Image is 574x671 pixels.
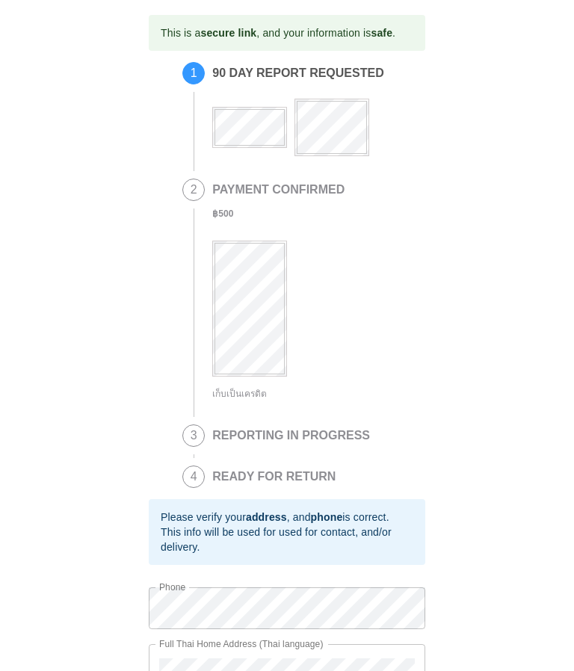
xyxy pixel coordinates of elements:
[183,466,204,487] span: 4
[212,183,345,197] h2: PAYMENT CONFIRMED
[212,429,370,442] h2: REPORTING IN PROGRESS
[212,386,345,403] div: เก็บเป็นเครดิต
[183,179,204,200] span: 2
[161,19,395,46] div: This is a , and your information is .
[161,510,413,525] div: Please verify your , and is correct.
[212,470,336,483] h2: READY FOR RETURN
[371,27,392,39] b: safe
[183,63,204,84] span: 1
[246,511,287,523] b: address
[183,425,204,446] span: 3
[161,525,413,554] div: This info will be used for used for contact, and/or delivery.
[311,511,343,523] b: phone
[212,208,233,219] b: ฿ 500
[212,67,383,80] h2: 90 DAY REPORT REQUESTED
[200,27,256,39] b: secure link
